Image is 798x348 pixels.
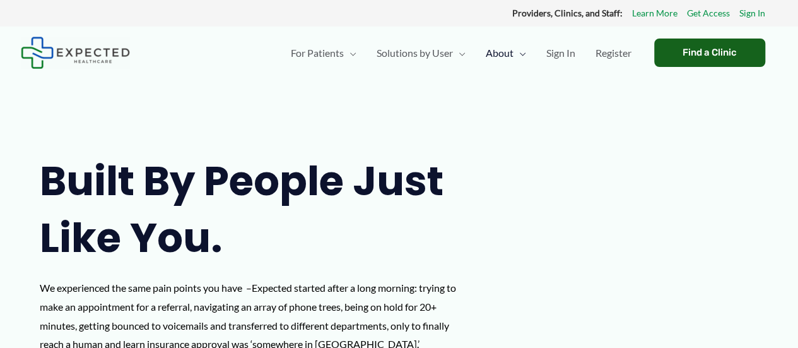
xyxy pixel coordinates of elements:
[281,31,642,75] nav: Primary Site Navigation
[513,31,526,75] span: Menu Toggle
[291,31,344,75] span: For Patients
[40,153,471,266] h1: Built by people just like you.
[687,5,730,21] a: Get Access
[585,31,642,75] a: Register
[344,31,356,75] span: Menu Toggle
[281,31,367,75] a: For PatientsMenu Toggle
[476,31,536,75] a: AboutMenu Toggle
[21,37,130,69] img: Expected Healthcare Logo - side, dark font, small
[739,5,765,21] a: Sign In
[536,31,585,75] a: Sign In
[596,31,631,75] span: Register
[453,31,466,75] span: Menu Toggle
[512,8,623,18] strong: Providers, Clinics, and Staff:
[486,31,513,75] span: About
[546,31,575,75] span: Sign In
[367,31,476,75] a: Solutions by UserMenu Toggle
[377,31,453,75] span: Solutions by User
[632,5,678,21] a: Learn More
[654,39,765,67] a: Find a Clinic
